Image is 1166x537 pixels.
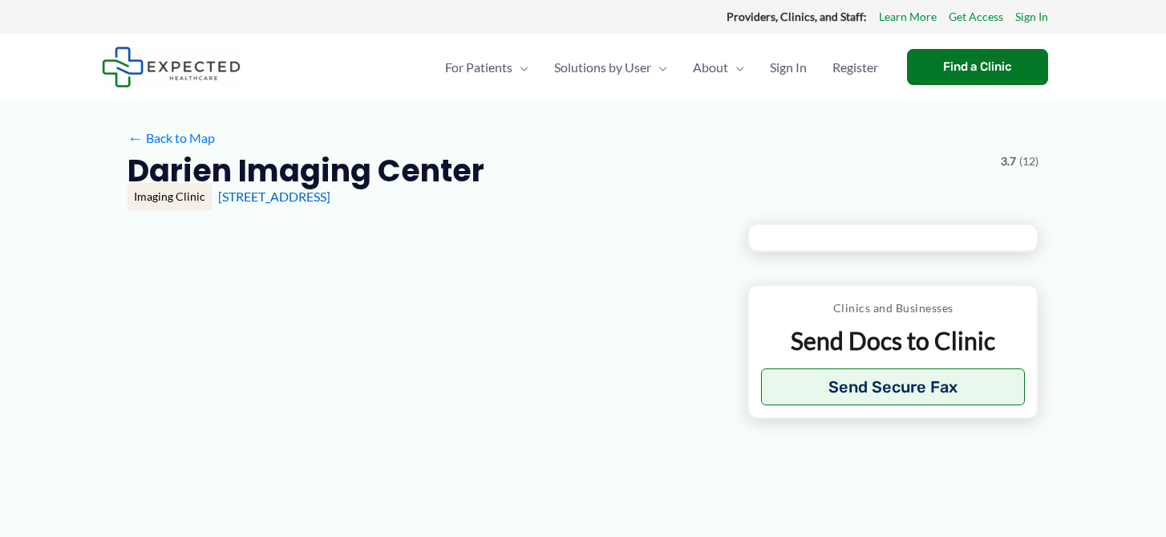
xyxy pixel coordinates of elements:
span: For Patients [445,39,512,96]
span: About [693,39,728,96]
a: Register [820,39,891,96]
strong: Providers, Clinics, and Staff: [727,10,867,23]
a: AboutMenu Toggle [680,39,757,96]
a: Learn More [879,6,937,27]
p: Send Docs to Clinic [761,325,1025,356]
nav: Primary Site Navigation [432,39,891,96]
a: [STREET_ADDRESS] [218,189,330,204]
button: Send Secure Fax [761,368,1025,405]
a: For PatientsMenu Toggle [432,39,541,96]
span: Register [832,39,878,96]
a: Sign In [1015,6,1048,27]
span: Menu Toggle [512,39,528,96]
span: Menu Toggle [728,39,744,96]
div: Imaging Clinic [128,183,212,210]
span: (12) [1019,151,1038,172]
a: Solutions by UserMenu Toggle [541,39,680,96]
p: Clinics and Businesses [761,298,1025,319]
span: ← [128,130,143,145]
span: 3.7 [1001,151,1016,172]
a: ←Back to Map [128,126,215,150]
h2: Darien Imaging Center [128,151,484,190]
span: Sign In [770,39,807,96]
a: Find a Clinic [907,49,1048,85]
a: Get Access [949,6,1003,27]
img: Expected Healthcare Logo - side, dark font, small [102,47,241,87]
span: Menu Toggle [651,39,667,96]
a: Sign In [757,39,820,96]
span: Solutions by User [554,39,651,96]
